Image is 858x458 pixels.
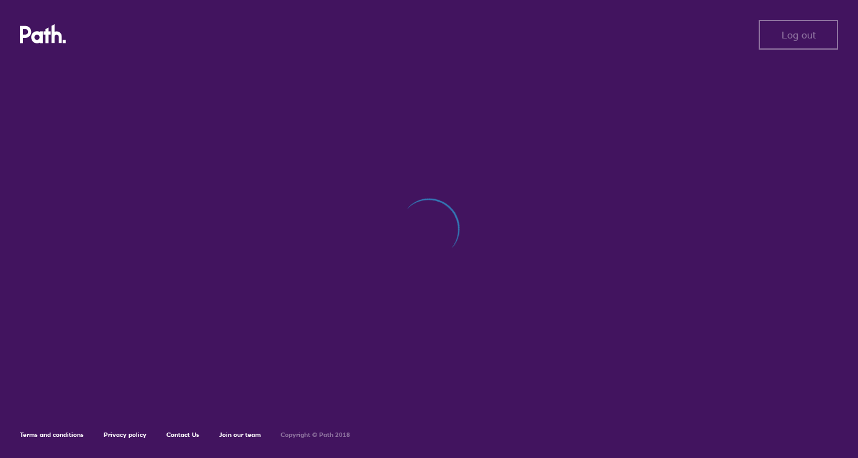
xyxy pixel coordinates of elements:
a: Terms and conditions [20,431,84,439]
a: Contact Us [166,431,199,439]
span: Log out [782,29,816,40]
a: Privacy policy [104,431,147,439]
button: Log out [759,20,838,50]
a: Join our team [219,431,261,439]
h6: Copyright © Path 2018 [281,431,350,439]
